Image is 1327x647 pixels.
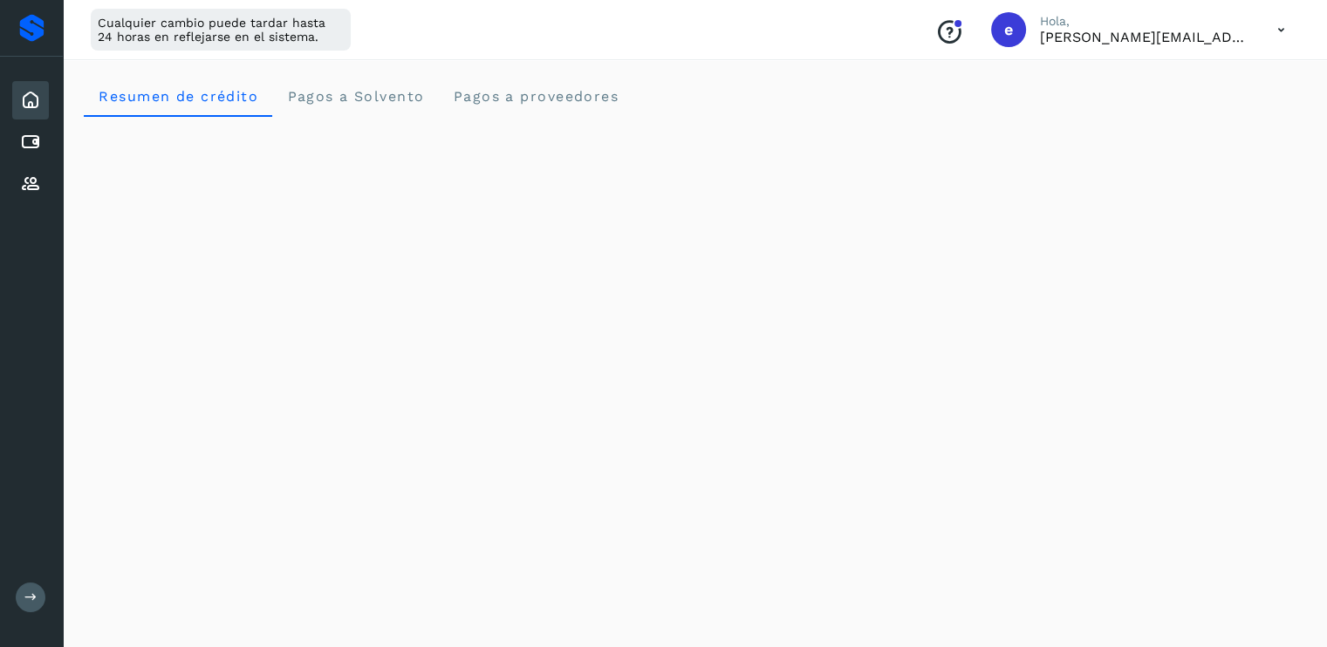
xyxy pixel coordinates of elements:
div: Proveedores [12,165,49,203]
div: Cualquier cambio puede tardar hasta 24 horas en reflejarse en el sistema. [91,9,351,51]
span: Pagos a Solvento [286,88,424,105]
span: Resumen de crédito [98,88,258,105]
span: Pagos a proveedores [452,88,619,105]
div: Inicio [12,81,49,119]
p: Hola, [1040,14,1249,29]
div: Cuentas por pagar [12,123,49,161]
p: eduardo.valladares@cargodec.com [1040,29,1249,45]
